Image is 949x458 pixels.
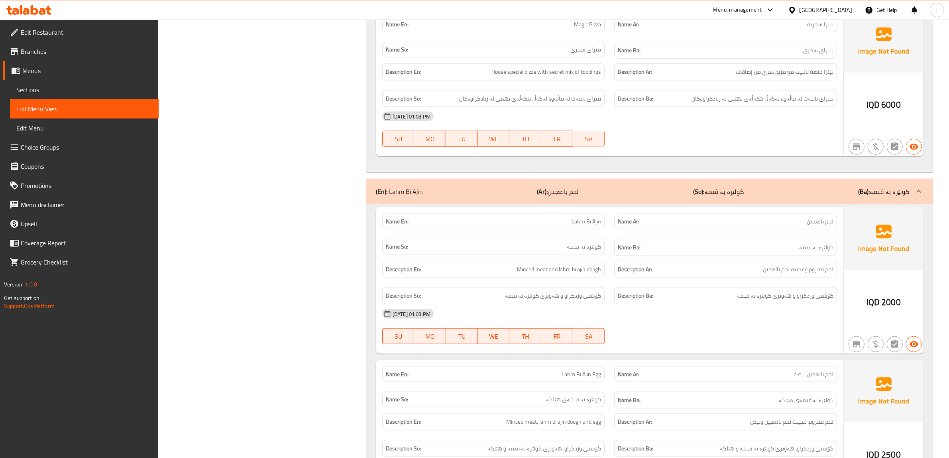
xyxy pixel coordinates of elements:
[414,131,446,147] button: MO
[618,417,652,427] strong: Description Ar:
[618,20,639,29] strong: Name Ar:
[3,233,159,253] a: Coverage Report
[513,331,538,342] span: TH
[21,47,152,56] span: Branches
[509,328,541,344] button: TH
[478,131,510,147] button: WE
[618,67,652,77] strong: Description Ar:
[382,131,415,147] button: SU
[505,291,601,301] span: گۆشتی وردکراو و هەویری کولێرە بە قیمە
[720,444,833,454] span: گۆشتی وردکراو، هەویری کولێرە بە قیمە و هێلکە
[3,253,159,272] a: Grocery Checklist
[618,243,641,253] strong: Name Ba:
[386,217,409,226] strong: Name En:
[386,20,409,29] strong: Name En:
[16,104,152,114] span: Full Menu View
[10,80,159,99] a: Sections
[573,131,605,147] button: SA
[21,28,152,37] span: Edit Restaurant
[376,187,423,196] p: Lahm Bi Ajin
[449,133,475,145] span: TU
[459,94,601,104] span: پیتزای تایبەت لە ماڵەوە لەگەڵ تێکەڵەی نهێنی لە زیادکراوەکان
[3,195,159,214] a: Menu disclaimer
[21,200,152,209] span: Menu disclaimer
[3,23,159,42] a: Edit Restaurant
[906,139,922,155] button: Available
[849,336,865,352] button: Not branch specific item
[21,257,152,267] span: Grocery Checklist
[778,395,833,405] span: کولێرە بە قیمەی هێلکە
[389,113,434,120] span: [DATE] 01:03 PM
[576,331,602,342] span: SA
[844,10,923,73] img: Ae5nvW7+0k+MAAAAAElFTkSuQmCC
[21,181,152,190] span: Promotions
[618,265,652,274] strong: Description Ar:
[572,217,601,226] span: Lahm Bi Ajin
[389,310,434,318] span: [DATE] 01:03 PM
[3,61,159,80] a: Menus
[858,186,870,197] b: (Ba):
[446,328,478,344] button: TU
[807,20,833,29] span: بيتزا سحرية
[546,395,601,404] span: کولێرە بە قیمەی هێلکە
[618,395,641,405] strong: Name Ba:
[537,186,548,197] b: (Ar):
[491,67,601,77] span: House special pizza with secret mix of toppings
[376,186,387,197] b: (En):
[3,157,159,176] a: Coupons
[618,94,653,104] strong: Description Ba:
[386,370,409,379] strong: Name En:
[844,207,923,270] img: Ae5nvW7+0k+MAAAAAElFTkSuQmCC
[509,131,541,147] button: TH
[506,417,601,427] span: Minced meat, lahm bi ajin dough and egg
[21,142,152,152] span: Choice Groups
[618,444,653,454] strong: Description Ba:
[386,243,408,251] strong: Name So:
[487,444,601,454] span: گۆشتی وردکراو، هەویری کولێرە بە قیمە و هێلکە
[513,133,538,145] span: TH
[4,293,41,303] span: Get support on:
[887,139,903,155] button: Not has choices
[844,360,923,422] img: Ae5nvW7+0k+MAAAAAElFTkSuQmCC
[537,187,579,196] p: لحم بالعجين
[414,328,446,344] button: MO
[692,94,833,104] span: پیتزای تایبەت لە ماڵەوە لەگەڵ تێکەڵەی نهێنی لە زیادکراوەکان
[446,131,478,147] button: TU
[794,370,833,379] span: لحم بالعجين بيضة
[3,42,159,61] a: Branches
[21,162,152,171] span: Coupons
[868,336,884,352] button: Purchased item
[736,67,833,77] span: بيتزا خاصة بالبيت مع مزيج سري من إضافات
[382,328,415,344] button: SU
[3,214,159,233] a: Upsell
[10,118,159,138] a: Edit Menu
[618,370,639,379] strong: Name Ar:
[3,176,159,195] a: Promotions
[16,85,152,95] span: Sections
[562,370,601,379] span: Lahm Bi Ajin Egg
[386,45,408,54] strong: Name So:
[906,336,922,352] button: Available
[799,243,833,253] span: کولێرە بە قیمە
[763,265,833,274] span: لحم مفروم وعجينة لحم بالعجين
[881,294,901,310] span: 2000
[737,291,833,301] span: گۆشتی وردکراو و هەویری کولێرە بە قیمە
[574,20,601,29] span: Magic Pizza
[887,336,903,352] button: Not has choices
[541,328,573,344] button: FR
[16,123,152,133] span: Edit Menu
[386,395,408,404] strong: Name So:
[10,99,159,118] a: Full Menu View
[693,187,744,196] p: کولێرە بە قیمە
[3,138,159,157] a: Choice Groups
[544,331,570,342] span: FR
[386,133,411,145] span: SU
[567,243,601,251] span: کولێرە بە قیمە
[618,217,639,226] strong: Name Ar:
[800,6,852,14] div: [GEOGRAPHIC_DATA]
[21,219,152,229] span: Upsell
[618,291,653,301] strong: Description Ba:
[386,417,421,427] strong: Description En:
[693,186,704,197] b: (So):
[541,131,573,147] button: FR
